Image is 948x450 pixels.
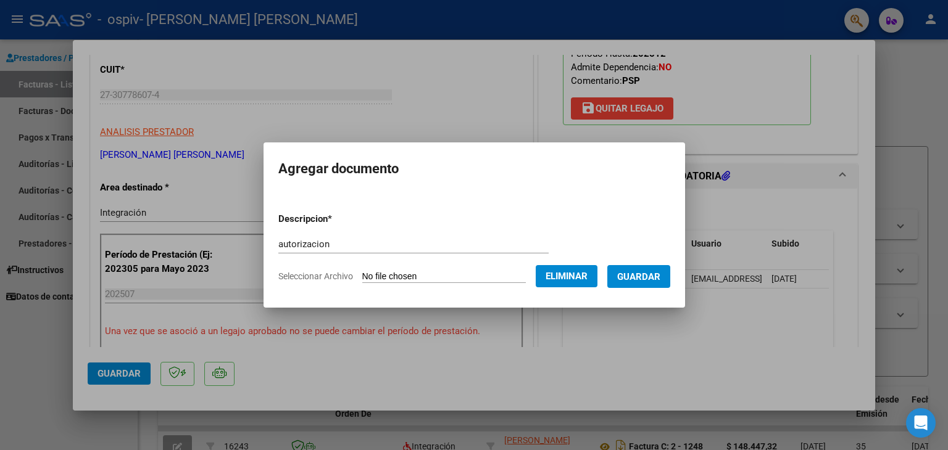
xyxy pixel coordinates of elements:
span: Seleccionar Archivo [278,271,353,281]
p: Descripcion [278,212,396,226]
h2: Agregar documento [278,157,670,181]
span: Eliminar [546,271,588,282]
button: Eliminar [536,265,597,287]
div: Open Intercom Messenger [906,408,936,438]
span: Guardar [617,271,660,282]
button: Guardar [607,265,670,288]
